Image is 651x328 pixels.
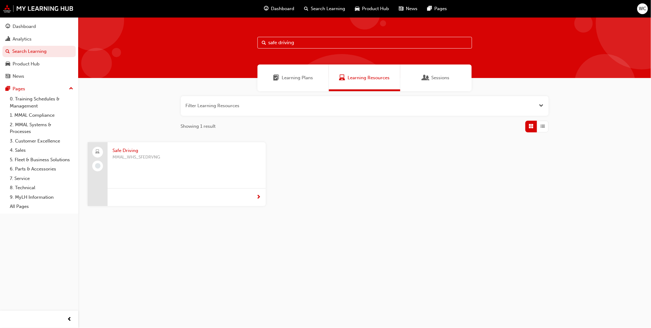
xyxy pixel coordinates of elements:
[271,5,294,12] span: Dashboard
[399,5,403,13] span: news-icon
[7,120,76,136] a: 2. MMAL Systems & Processes
[257,37,472,49] input: Search...
[304,5,308,13] span: search-icon
[348,74,390,81] span: Learning Resources
[427,5,432,13] span: pages-icon
[329,64,400,91] a: Learning ResourcesLearning Resources
[259,2,299,15] a: guage-iconDashboard
[539,102,544,109] button: Open the filter
[6,74,10,79] span: news-icon
[2,71,76,82] a: News
[7,164,76,174] a: 6. Parts & Accessories
[6,49,10,54] span: search-icon
[7,111,76,120] a: 1. MMAL Compliance
[88,142,266,206] a: Safe DrivingMMAL_WHS_SFEDRVNG
[2,21,76,32] a: Dashboard
[7,193,76,202] a: 9. MyLH Information
[7,136,76,146] a: 3. Customer Excellence
[299,2,350,15] a: search-iconSearch Learning
[639,5,646,12] span: WC
[311,5,345,12] span: Search Learning
[273,74,279,81] span: Learning Plans
[7,183,76,193] a: 8. Technical
[540,123,545,130] span: List
[394,2,422,15] a: news-iconNews
[2,20,76,83] button: DashboardAnalyticsSearch LearningProduct HubNews
[2,46,76,57] a: Search Learning
[13,23,36,30] div: Dashboard
[262,39,266,46] span: Search
[637,3,648,14] button: WC
[400,64,472,91] a: SessionsSessions
[282,74,313,81] span: Learning Plans
[7,155,76,165] a: 5. Fleet & Business Solutions
[2,83,76,95] button: Pages
[95,163,101,169] span: learningRecordVerb_NONE-icon
[257,64,329,91] a: Learning PlansLearning Plans
[256,195,261,200] span: next-icon
[96,148,100,156] span: laptop-icon
[423,74,429,81] span: Sessions
[422,2,452,15] a: pages-iconPages
[6,37,10,42] span: chart-icon
[69,85,73,93] span: up-icon
[112,154,261,161] span: MMAL_WHS_SFEDRVNG
[7,94,76,111] a: 0. Training Schedules & Management
[67,316,72,323] span: prev-icon
[7,146,76,155] a: 4. Sales
[6,24,10,29] span: guage-icon
[13,85,25,92] div: Pages
[529,123,533,130] span: Grid
[264,5,268,13] span: guage-icon
[406,5,417,12] span: News
[112,147,261,154] span: Safe Driving
[2,33,76,45] a: Analytics
[362,5,389,12] span: Product Hub
[181,123,216,130] span: Showing 1 result
[3,5,74,13] img: mmal
[6,86,10,92] span: pages-icon
[13,73,24,80] div: News
[6,61,10,67] span: car-icon
[2,58,76,70] a: Product Hub
[339,74,345,81] span: Learning Resources
[355,5,360,13] span: car-icon
[431,74,449,81] span: Sessions
[13,36,32,43] div: Analytics
[434,5,447,12] span: Pages
[13,61,40,68] div: Product Hub
[7,202,76,211] a: All Pages
[7,174,76,183] a: 7. Service
[350,2,394,15] a: car-iconProduct Hub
